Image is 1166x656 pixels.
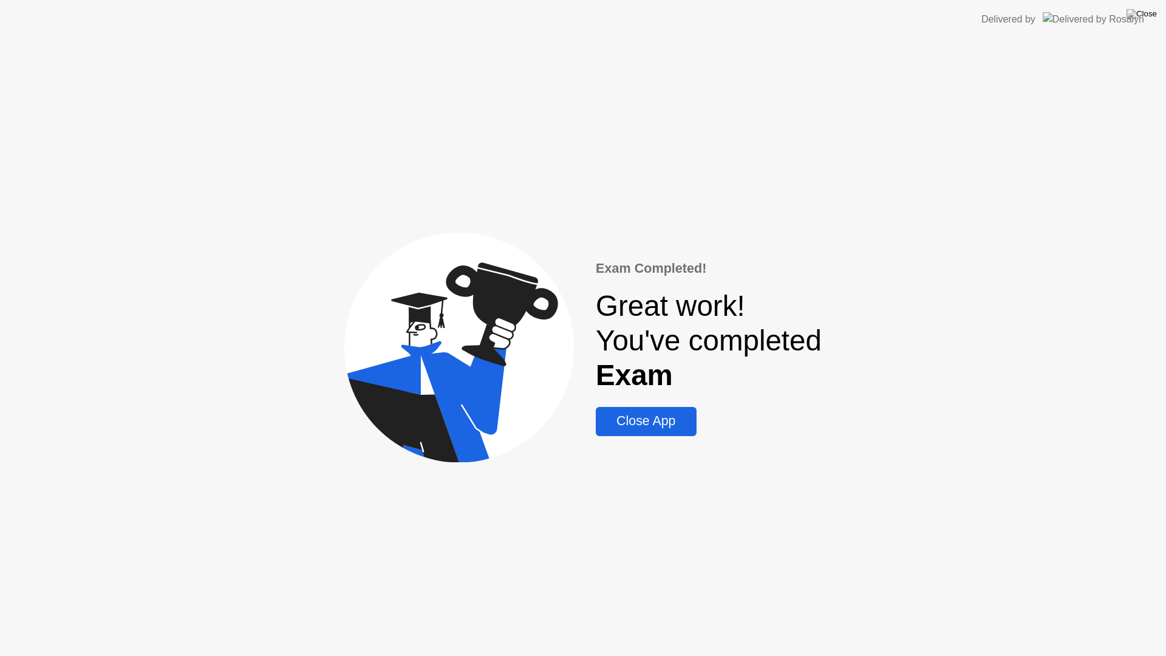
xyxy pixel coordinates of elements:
button: Close App [596,407,696,436]
div: Great work! You've completed [596,289,822,392]
img: Delivered by Rosalyn [1043,12,1144,26]
b: Exam [596,359,673,391]
div: Delivered by [981,12,1035,27]
div: Exam Completed! [596,259,822,278]
div: Close App [599,414,692,429]
img: Close [1127,9,1157,19]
